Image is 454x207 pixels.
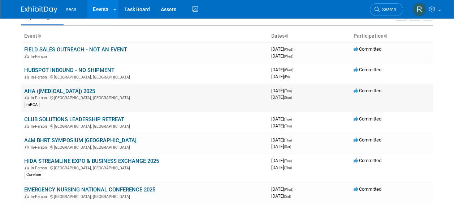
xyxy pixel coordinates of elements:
a: Sort by Participation Type [384,33,387,39]
span: (Sat) [284,194,291,198]
span: (Wed) [284,47,293,51]
span: - [294,67,295,72]
span: In-Person [31,75,49,80]
img: In-Person Event [25,96,29,99]
span: Search [380,7,396,12]
span: Committed [354,116,381,122]
span: [DATE] [271,165,292,170]
img: In-Person Event [25,145,29,149]
span: (Wed) [284,68,293,72]
span: [DATE] [271,186,295,192]
span: [DATE] [271,116,294,122]
span: In-Person [31,96,49,100]
span: In-Person [31,145,49,150]
a: HIDA STREAMLINE EXPO & BUSINESS EXCHANGE 2025 [24,158,159,164]
a: AHA ([MEDICAL_DATA]) 2025 [24,88,95,94]
img: In-Person Event [25,124,29,128]
a: Sort by Event Name [37,33,41,39]
span: (Wed) [284,187,293,191]
span: Committed [354,67,381,72]
span: (Fri) [284,75,290,79]
div: [GEOGRAPHIC_DATA], [GEOGRAPHIC_DATA] [24,193,265,199]
span: [DATE] [271,158,294,163]
th: Event [21,30,268,42]
img: In-Person Event [25,75,29,79]
span: [DATE] [271,193,291,199]
span: Committed [354,46,381,52]
span: Committed [354,88,381,93]
span: - [293,137,294,143]
a: A4M BHRT SYMPOSIUM [GEOGRAPHIC_DATA] [24,137,137,144]
a: FIELD SALES OUTREACH - NOT AN EVENT [24,46,127,53]
div: [GEOGRAPHIC_DATA], [GEOGRAPHIC_DATA] [24,123,265,129]
span: - [294,46,295,52]
span: (Thu) [284,89,292,93]
span: [DATE] [271,137,294,143]
span: Committed [354,186,381,192]
div: [GEOGRAPHIC_DATA], [GEOGRAPHIC_DATA] [24,144,265,150]
a: Sort by Start Date [285,33,288,39]
span: [DATE] [271,88,294,93]
img: In-Person Event [25,54,29,58]
span: [DATE] [271,144,291,149]
th: Dates [268,30,351,42]
span: - [293,116,294,122]
a: EMERGENCY NURSING NATIONAL CONFERENCE 2025 [24,186,155,193]
span: (Thu) [284,138,292,142]
span: (Tue) [284,117,292,121]
span: Committed [354,158,381,163]
span: In-Person [31,194,49,199]
a: Search [370,3,403,16]
span: In-Person [31,124,49,129]
th: Participation [351,30,433,42]
span: [DATE] [271,74,290,79]
span: [DATE] [271,53,293,59]
img: ExhibitDay [21,6,57,13]
span: - [294,186,295,192]
span: (Thu) [284,166,292,170]
div: [GEOGRAPHIC_DATA], [GEOGRAPHIC_DATA] [24,165,265,170]
img: In-Person Event [25,194,29,198]
img: Rachel Jordan [412,3,426,16]
span: Committed [354,137,381,143]
div: mBCA [24,102,40,108]
div: [GEOGRAPHIC_DATA], [GEOGRAPHIC_DATA] [24,74,265,80]
span: (Wed) [284,54,293,58]
span: [DATE] [271,94,292,100]
div: [GEOGRAPHIC_DATA], [GEOGRAPHIC_DATA] [24,94,265,100]
img: In-Person Event [25,166,29,169]
span: [DATE] [271,67,295,72]
span: (Sun) [284,96,292,100]
span: [DATE] [271,123,292,128]
span: seca [66,7,77,12]
a: HUBSPOT INBOUND - NO SHIPMENT [24,67,114,73]
span: - [293,158,294,163]
span: In-Person [31,54,49,59]
span: In-Person [31,166,49,170]
span: [DATE] [271,46,295,52]
span: - [293,88,294,93]
span: (Thu) [284,124,292,128]
span: (Tue) [284,159,292,163]
div: Coreline [24,172,43,178]
span: (Sat) [284,145,291,149]
a: CLUB SOLUTIONS LEADERSHIP RETREAT [24,116,124,123]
